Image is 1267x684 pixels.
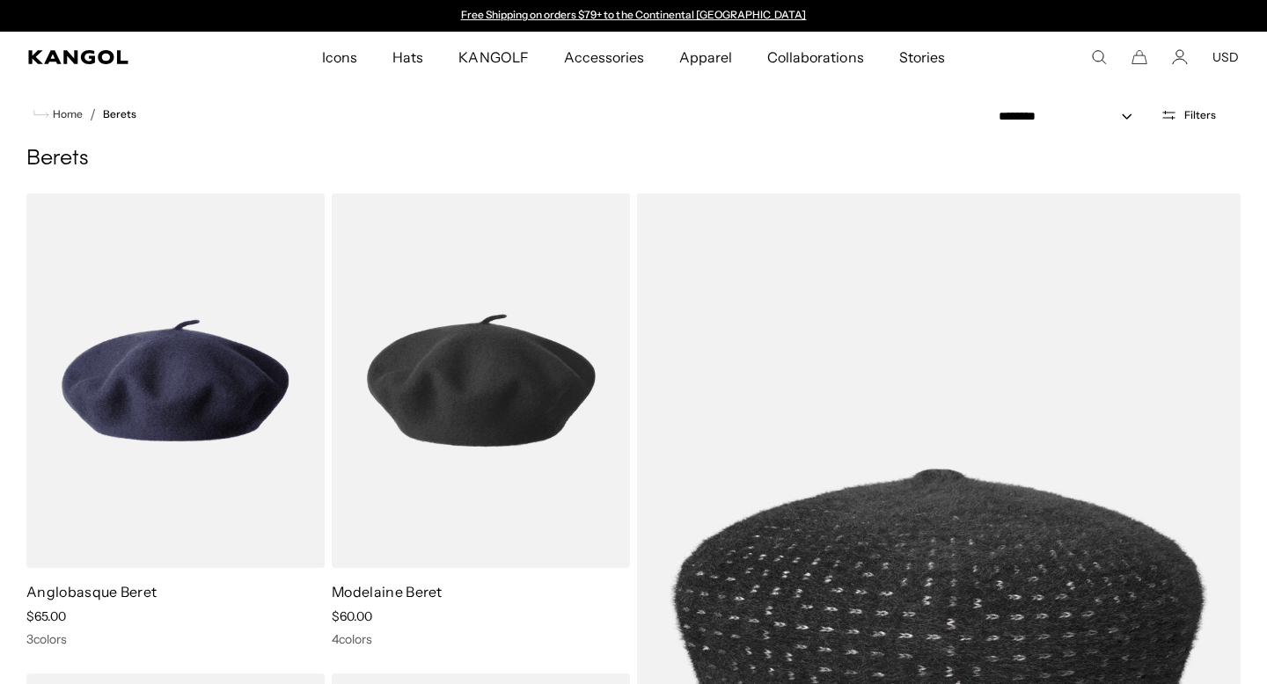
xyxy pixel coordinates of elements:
[26,146,1241,172] h1: Berets
[1212,49,1239,65] button: USD
[662,32,750,83] a: Apparel
[49,108,83,120] span: Home
[332,608,372,624] span: $60.00
[546,32,662,83] a: Accessories
[1091,49,1107,65] summary: Search here
[322,32,357,83] span: Icons
[992,107,1150,126] select: Sort by: Featured
[899,32,945,83] span: Stories
[103,108,136,120] a: Berets
[452,9,815,23] div: Announcement
[458,32,528,83] span: KANGOLF
[1132,49,1147,65] button: Cart
[26,583,157,600] a: Anglobasque Beret
[392,32,423,83] span: Hats
[1184,109,1216,121] span: Filters
[26,193,325,568] img: Anglobasque Beret
[461,8,807,21] a: Free Shipping on orders $79+ to the Continental [GEOGRAPHIC_DATA]
[375,32,441,83] a: Hats
[564,32,644,83] span: Accessories
[441,32,546,83] a: KANGOLF
[26,631,325,647] div: 3 colors
[1150,107,1227,123] button: Open filters
[750,32,881,83] a: Collaborations
[1172,49,1188,65] a: Account
[83,104,96,125] li: /
[304,32,375,83] a: Icons
[452,9,815,23] div: 1 of 2
[33,106,83,122] a: Home
[767,32,863,83] span: Collaborations
[882,32,963,83] a: Stories
[452,9,815,23] slideshow-component: Announcement bar
[332,193,630,568] img: Modelaine Beret
[332,583,443,600] a: Modelaine Beret
[26,608,66,624] span: $65.00
[332,631,630,647] div: 4 colors
[28,50,212,64] a: Kangol
[679,32,732,83] span: Apparel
